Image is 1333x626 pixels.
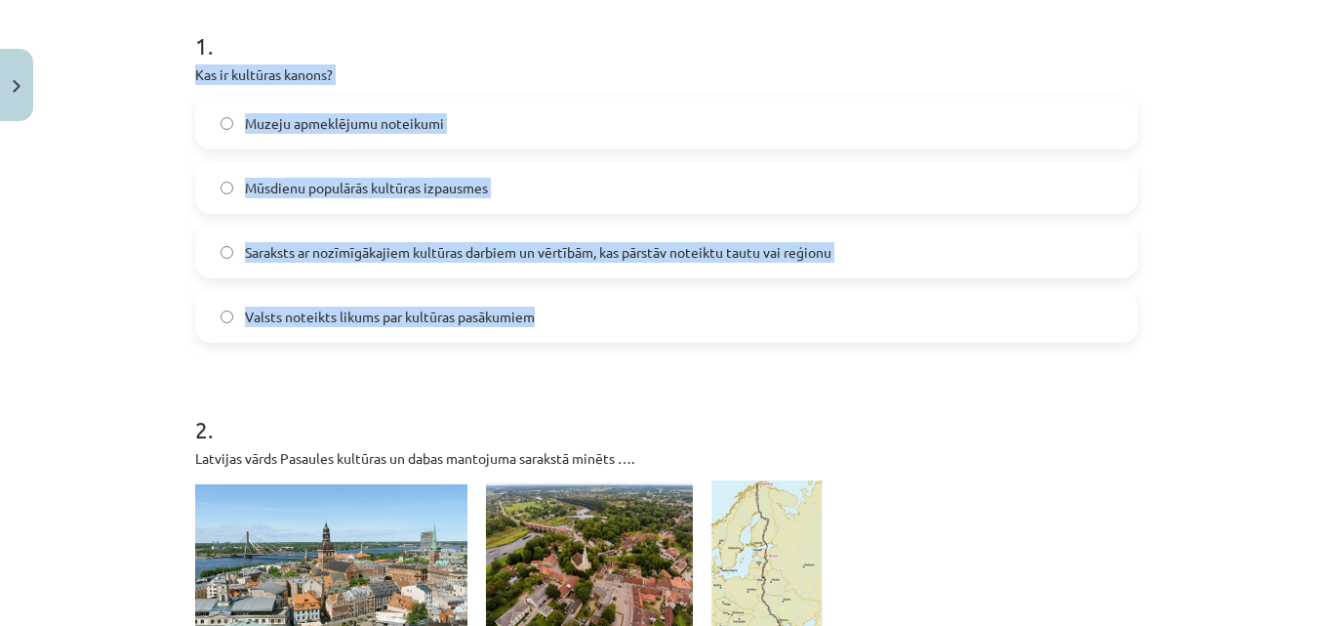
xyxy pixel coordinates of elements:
input: Mūsdienu populārās kultūras izpausmes [221,182,233,194]
span: Saraksts ar nozīmīgākajiem kultūras darbiem un vērtībām, kas pārstāv noteiktu tautu vai reģionu [245,242,831,263]
span: Muzeju apmeklējumu noteikumi [245,113,444,134]
img: icon-close-lesson-0947bae3869378f0d4975bcd49f059093ad1ed9edebbc8119c70593378902aed.svg [13,80,20,93]
span: Mūsdienu populārās kultūras izpausmes [245,178,488,198]
input: Saraksts ar nozīmīgākajiem kultūras darbiem un vērtībām, kas pārstāv noteiktu tautu vai reģionu [221,246,233,259]
h1: 2 . [195,382,1138,442]
span: Valsts noteikts likums par kultūras pasākumiem [245,307,535,327]
input: Muzeju apmeklējumu noteikumi [221,117,233,130]
p: Latvijas vārds Pasaules kultūras un dabas mantojuma sarakstā minēts …. [195,448,1138,469]
input: Valsts noteikts likums par kultūras pasākumiem [221,311,233,323]
p: Kas ir kultūras kanons? [195,64,1138,85]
